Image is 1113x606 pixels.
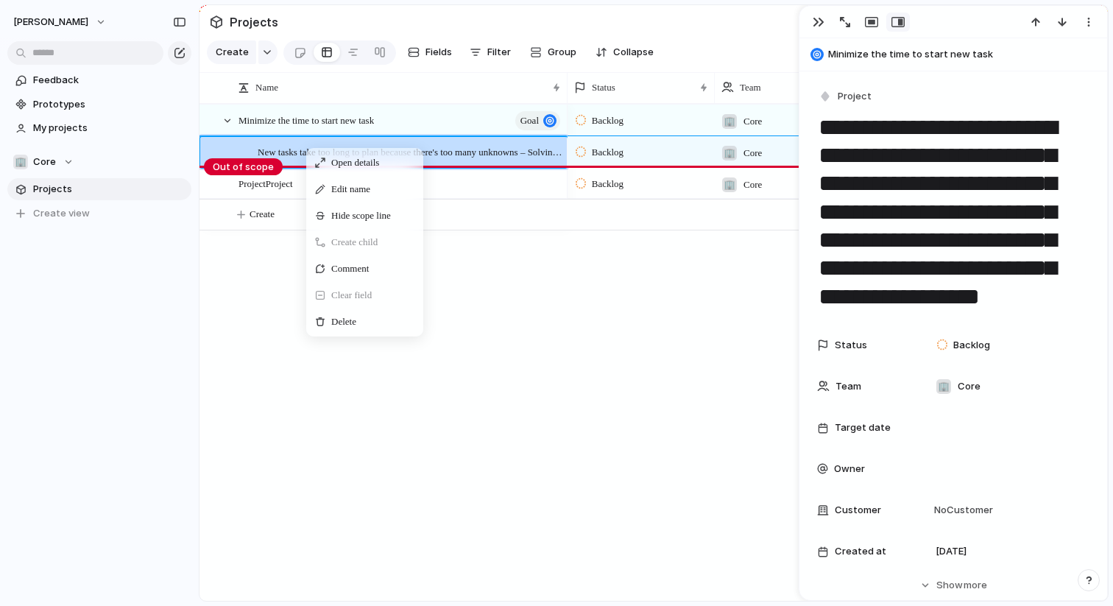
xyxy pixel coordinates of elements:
[425,45,452,60] span: Fields
[33,155,56,169] span: Core
[13,155,28,169] div: 🏢
[548,45,576,60] span: Group
[33,206,90,221] span: Create view
[828,47,1100,62] span: Minimize the time to start new task
[227,9,281,35] span: Projects
[207,40,256,64] button: Create
[613,45,654,60] span: Collapse
[331,288,372,303] span: Clear field
[7,178,191,200] a: Projects
[331,182,370,197] span: Edit name
[331,155,379,170] span: Open details
[7,69,191,91] a: Feedback
[590,40,660,64] button: Collapse
[7,151,191,173] button: 🏢Core
[13,15,88,29] span: [PERSON_NAME]
[806,43,1100,66] button: Minimize the time to start new task
[331,261,369,276] span: Comment
[402,40,458,64] button: Fields
[331,314,356,329] span: Delete
[7,202,191,225] button: Create view
[7,10,114,34] button: [PERSON_NAME]
[487,45,511,60] span: Filter
[331,235,378,250] span: Create child
[33,73,186,88] span: Feedback
[331,208,391,223] span: Hide scope line
[523,40,584,64] button: Group
[33,121,186,135] span: My projects
[7,117,191,139] a: My projects
[7,94,191,116] a: Prototypes
[306,148,423,337] div: Context Menu
[216,45,249,60] span: Create
[33,97,186,112] span: Prototypes
[33,182,186,197] span: Projects
[464,40,517,64] button: Filter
